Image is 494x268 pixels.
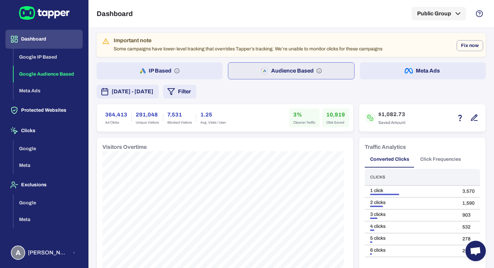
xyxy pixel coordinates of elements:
[326,120,345,125] span: Click Saved
[5,175,83,194] button: Exclusions
[14,199,83,205] a: Google
[457,40,483,51] button: Fix now
[360,62,486,79] button: Meta Ads
[457,198,480,209] td: 1,590
[457,221,480,233] td: 532
[454,112,466,124] button: Estimation based on the quantity of invalid click x cost-per-click.
[370,188,451,194] div: 1 click
[14,194,83,211] button: Google
[14,70,83,76] a: Google Audience Based
[163,85,196,98] button: Filter
[365,151,415,168] button: Converted Clicks
[5,243,83,263] button: A[PERSON_NAME] [PERSON_NAME] Koutsogianni
[97,10,133,18] h5: Dashboard
[167,111,192,119] h6: 7,531
[5,127,83,133] a: Clicks
[326,111,345,119] h6: 10,919
[457,186,480,198] td: 3,570
[457,245,480,257] td: 212
[112,88,153,96] span: [DATE] - [DATE]
[378,120,406,125] span: Saved Amount
[28,249,68,256] span: [PERSON_NAME] [PERSON_NAME] Koutsogianni
[14,49,83,66] button: Google IP Based
[228,62,355,79] button: Audience Based
[5,121,83,140] button: Clicks
[114,35,382,55] div: Some campaigns have lower-level tracking that overrides Tapper’s tracking. We’re unable to monito...
[200,111,226,119] h6: 1.25
[293,120,315,125] span: Cleaner Traffic
[14,88,83,93] a: Meta Ads
[14,82,83,99] button: Meta Ads
[5,36,83,42] a: Dashboard
[14,145,83,151] a: Google
[465,241,486,261] div: Open chat
[457,233,480,245] td: 278
[105,111,127,119] h6: 364,413
[102,143,147,151] h6: Visitors Overtime
[316,68,322,74] svg: Audience based: Search, Display, Shopping, Video Performance Max, Demand Generation
[174,68,180,74] svg: IP based: Search, Display, and Shopping.
[114,37,382,44] div: Important note
[365,143,406,151] h6: Traffic Analytics
[370,223,451,230] div: 4 clicks
[14,211,83,228] button: Meta
[136,111,159,119] h6: 291,048
[293,111,315,119] h6: 3%
[14,54,83,60] a: Google IP Based
[415,151,466,168] button: Click Frequencies
[5,182,83,187] a: Exclusions
[457,209,480,221] td: 903
[14,162,83,168] a: Meta
[412,7,466,20] button: Public Group
[11,246,25,260] div: A
[14,216,83,222] a: Meta
[370,247,451,253] div: 6 clicks
[200,120,226,125] span: Avg. Visits / User
[14,140,83,157] button: Google
[97,85,159,98] button: [DATE] - [DATE]
[370,235,451,241] div: 5 clicks
[365,169,457,186] th: Clicks
[97,62,223,79] button: IP Based
[14,157,83,174] button: Meta
[14,66,83,83] button: Google Audience Based
[370,200,451,206] div: 2 clicks
[167,120,192,125] span: Blocked Visitors
[378,110,406,119] h6: $1,082.73
[5,30,83,49] button: Dashboard
[5,107,83,113] a: Protected Websites
[105,120,127,125] span: Ad Clicks
[370,211,451,218] div: 3 clicks
[136,120,159,125] span: Unique Visitors
[5,101,83,120] button: Protected Websites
